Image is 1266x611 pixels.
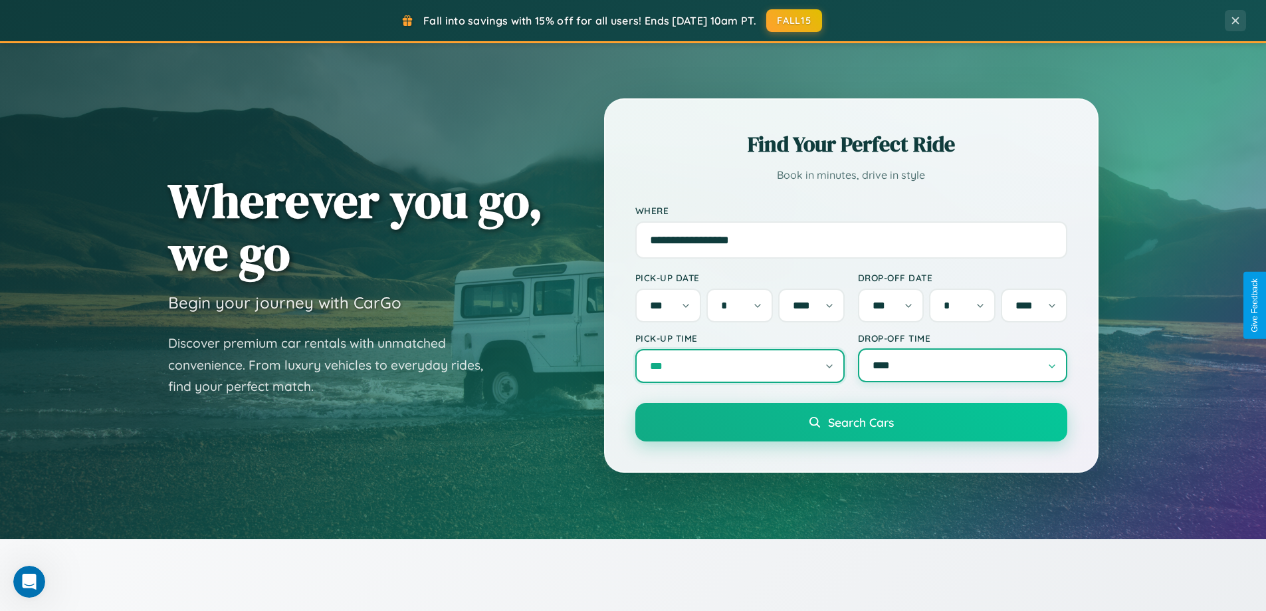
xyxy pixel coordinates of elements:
[1250,279,1259,332] div: Give Feedback
[635,166,1067,185] p: Book in minutes, drive in style
[828,415,894,429] span: Search Cars
[168,293,401,312] h3: Begin your journey with CarGo
[635,205,1067,216] label: Where
[858,332,1067,344] label: Drop-off Time
[635,130,1067,159] h2: Find Your Perfect Ride
[635,332,845,344] label: Pick-up Time
[858,272,1067,283] label: Drop-off Date
[168,332,500,398] p: Discover premium car rentals with unmatched convenience. From luxury vehicles to everyday rides, ...
[635,272,845,283] label: Pick-up Date
[635,403,1067,441] button: Search Cars
[766,9,822,32] button: FALL15
[13,566,45,598] iframe: Intercom live chat
[168,174,543,279] h1: Wherever you go, we go
[423,14,756,27] span: Fall into savings with 15% off for all users! Ends [DATE] 10am PT.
